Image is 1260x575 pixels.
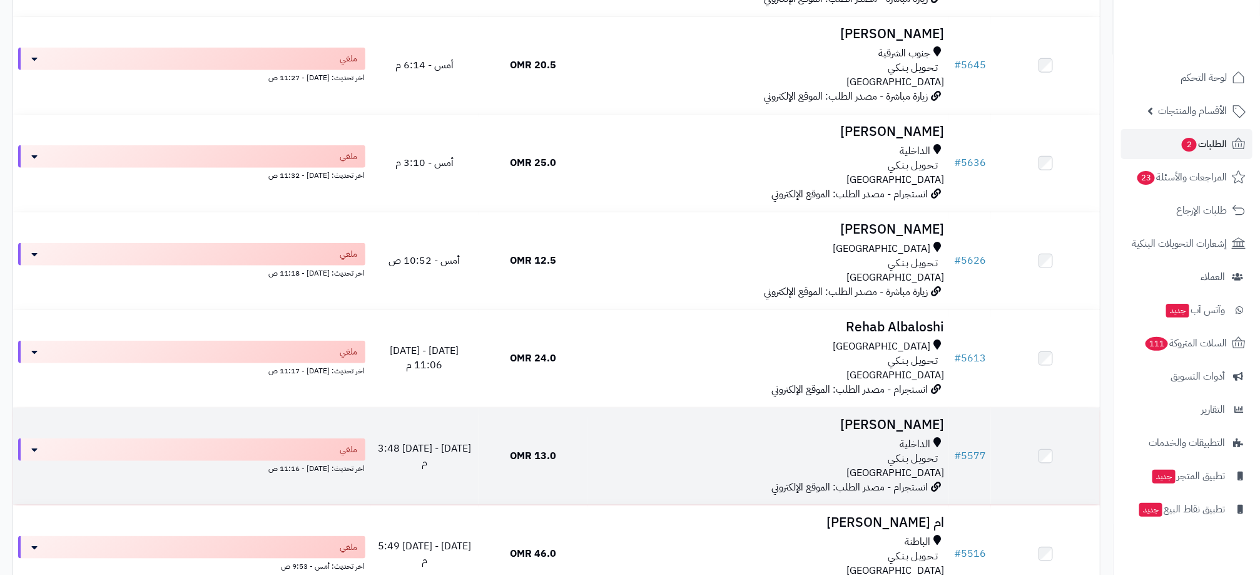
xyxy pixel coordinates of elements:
[878,46,930,61] span: جنوب الشرقية
[1121,63,1252,93] a: لوحة التحكم
[18,70,365,83] div: اخر تحديث: [DATE] - 11:27 ص
[954,155,986,170] a: #5636
[954,448,961,464] span: #
[954,253,986,268] a: #5626
[954,351,986,366] a: #5613
[954,546,961,561] span: #
[340,53,358,65] span: ملغي
[1121,262,1252,292] a: العملاء
[510,253,556,268] span: 12.5 OMR
[954,351,961,366] span: #
[389,253,460,268] span: أمس - 10:52 ص
[18,461,365,474] div: اخر تحديث: [DATE] - 11:16 ص
[1146,337,1168,351] span: 111
[1136,168,1227,186] span: المراجعات والأسئلة
[1121,295,1252,325] a: وآتس آبجديد
[340,443,358,456] span: ملغي
[1182,138,1197,152] span: 2
[1121,162,1252,192] a: المراجعات والأسئلة23
[833,339,930,354] span: [GEOGRAPHIC_DATA]
[592,27,944,41] h3: [PERSON_NAME]
[900,437,930,452] span: الداخلية
[592,515,944,530] h3: ام [PERSON_NAME]
[1137,171,1155,185] span: 23
[846,368,944,383] span: [GEOGRAPHIC_DATA]
[592,222,944,237] h3: [PERSON_NAME]
[510,58,556,73] span: 20.5 OMR
[888,354,938,368] span: تـحـويـل بـنـكـي
[1181,69,1227,86] span: لوحة التحكم
[764,89,928,104] span: زيارة مباشرة - مصدر الطلب: الموقع الإلكتروني
[395,58,454,73] span: أمس - 6:14 م
[954,155,961,170] span: #
[1175,35,1248,61] img: logo-2.png
[1152,470,1176,484] span: جديد
[846,270,944,285] span: [GEOGRAPHIC_DATA]
[954,546,986,561] a: #5516
[888,256,938,271] span: تـحـويـل بـنـكـي
[1132,235,1227,252] span: إشعارات التحويلات البنكية
[954,253,961,268] span: #
[1121,195,1252,225] a: طلبات الإرجاع
[954,448,986,464] a: #5577
[1139,503,1162,517] span: جديد
[1181,135,1227,153] span: الطلبات
[954,58,986,73] a: #5645
[771,480,928,495] span: انستجرام - مصدر الطلب: الموقع الإلكتروني
[510,448,556,464] span: 13.0 OMR
[592,125,944,139] h3: [PERSON_NAME]
[1121,361,1252,391] a: أدوات التسويق
[18,266,365,279] div: اخر تحديث: [DATE] - 11:18 ص
[510,546,556,561] span: 46.0 OMR
[340,346,358,358] span: ملغي
[1166,304,1189,318] span: جديد
[888,158,938,173] span: تـحـويـل بـنـكـي
[771,382,928,397] span: انستجرام - مصدر الطلب: الموقع الإلكتروني
[1158,102,1227,120] span: الأقسام والمنتجات
[1201,268,1225,286] span: العملاء
[1121,461,1252,491] a: تطبيق المتجرجديد
[1121,395,1252,425] a: التقارير
[888,452,938,466] span: تـحـويـل بـنـكـي
[340,541,358,554] span: ملغي
[771,187,928,202] span: انستجرام - مصدر الطلب: الموقع الإلكتروني
[1138,500,1225,518] span: تطبيق نقاط البيع
[1151,467,1225,485] span: تطبيق المتجر
[888,549,938,564] span: تـحـويـل بـنـكـي
[888,61,938,75] span: تـحـويـل بـنـكـي
[954,58,961,73] span: #
[1121,328,1252,358] a: السلات المتروكة111
[846,75,944,90] span: [GEOGRAPHIC_DATA]
[1149,434,1225,452] span: التطبيقات والخدمات
[390,343,459,373] span: [DATE] - [DATE] 11:06 م
[1121,428,1252,458] a: التطبيقات والخدمات
[18,363,365,376] div: اخر تحديث: [DATE] - 11:17 ص
[1121,229,1252,259] a: إشعارات التحويلات البنكية
[1165,301,1225,319] span: وآتس آب
[833,242,930,256] span: [GEOGRAPHIC_DATA]
[510,155,556,170] span: 25.0 OMR
[378,539,471,568] span: [DATE] - [DATE] 5:49 م
[1176,202,1227,219] span: طلبات الإرجاع
[340,248,358,261] span: ملغي
[905,535,930,549] span: الباطنة
[764,284,928,299] span: زيارة مباشرة - مصدر الطلب: الموقع الإلكتروني
[1121,494,1252,524] a: تطبيق نقاط البيعجديد
[18,168,365,181] div: اخر تحديث: [DATE] - 11:32 ص
[510,351,556,366] span: 24.0 OMR
[846,172,944,187] span: [GEOGRAPHIC_DATA]
[900,144,930,158] span: الداخلية
[378,441,471,470] span: [DATE] - [DATE] 3:48 م
[592,418,944,432] h3: [PERSON_NAME]
[340,150,358,163] span: ملغي
[1171,368,1225,385] span: أدوات التسويق
[1201,401,1225,418] span: التقارير
[395,155,454,170] span: أمس - 3:10 م
[1121,129,1252,159] a: الطلبات2
[846,465,944,480] span: [GEOGRAPHIC_DATA]
[18,559,365,572] div: اخر تحديث: أمس - 9:53 ص
[592,320,944,334] h3: Rehab Albaloshi
[1144,334,1227,352] span: السلات المتروكة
